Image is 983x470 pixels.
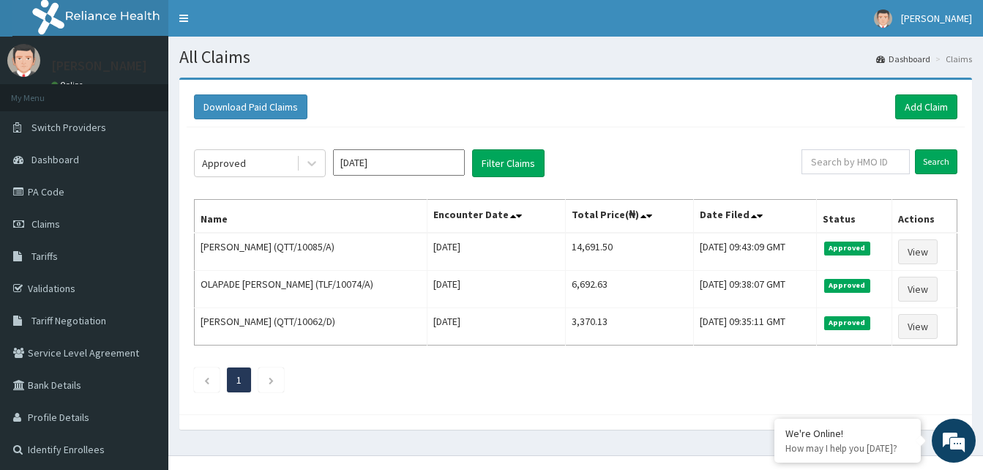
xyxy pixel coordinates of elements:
[892,200,957,234] th: Actions
[932,53,972,65] li: Claims
[7,44,40,77] img: User Image
[427,200,566,234] th: Encounter Date
[179,48,972,67] h1: All Claims
[31,250,58,263] span: Tariffs
[427,308,566,346] td: [DATE]
[195,233,427,271] td: [PERSON_NAME] (QTT/10085/A)
[203,373,210,387] a: Previous page
[824,242,870,255] span: Approved
[195,200,427,234] th: Name
[195,308,427,346] td: [PERSON_NAME] (QTT/10062/D)
[898,277,938,302] a: View
[268,373,274,387] a: Next page
[693,308,817,346] td: [DATE] 09:35:11 GMT
[427,233,566,271] td: [DATE]
[874,10,892,28] img: User Image
[901,12,972,25] span: [PERSON_NAME]
[785,442,910,455] p: How may I help you today?
[31,314,106,327] span: Tariff Negotiation
[333,149,465,176] input: Select Month and Year
[693,271,817,308] td: [DATE] 09:38:07 GMT
[876,53,930,65] a: Dashboard
[565,271,693,308] td: 6,692.63
[31,153,79,166] span: Dashboard
[195,271,427,308] td: OLAPADE [PERSON_NAME] (TLF/10074/A)
[31,217,60,231] span: Claims
[824,316,870,329] span: Approved
[202,156,246,171] div: Approved
[194,94,307,119] button: Download Paid Claims
[236,373,242,387] a: Page 1 is your current page
[898,239,938,264] a: View
[785,427,910,440] div: We're Online!
[824,279,870,292] span: Approved
[427,271,566,308] td: [DATE]
[51,80,86,90] a: Online
[817,200,892,234] th: Status
[915,149,957,174] input: Search
[898,314,938,339] a: View
[472,149,545,177] button: Filter Claims
[693,200,817,234] th: Date Filed
[693,233,817,271] td: [DATE] 09:43:09 GMT
[31,121,106,134] span: Switch Providers
[565,308,693,346] td: 3,370.13
[565,200,693,234] th: Total Price(₦)
[801,149,910,174] input: Search by HMO ID
[51,59,147,72] p: [PERSON_NAME]
[565,233,693,271] td: 14,691.50
[895,94,957,119] a: Add Claim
